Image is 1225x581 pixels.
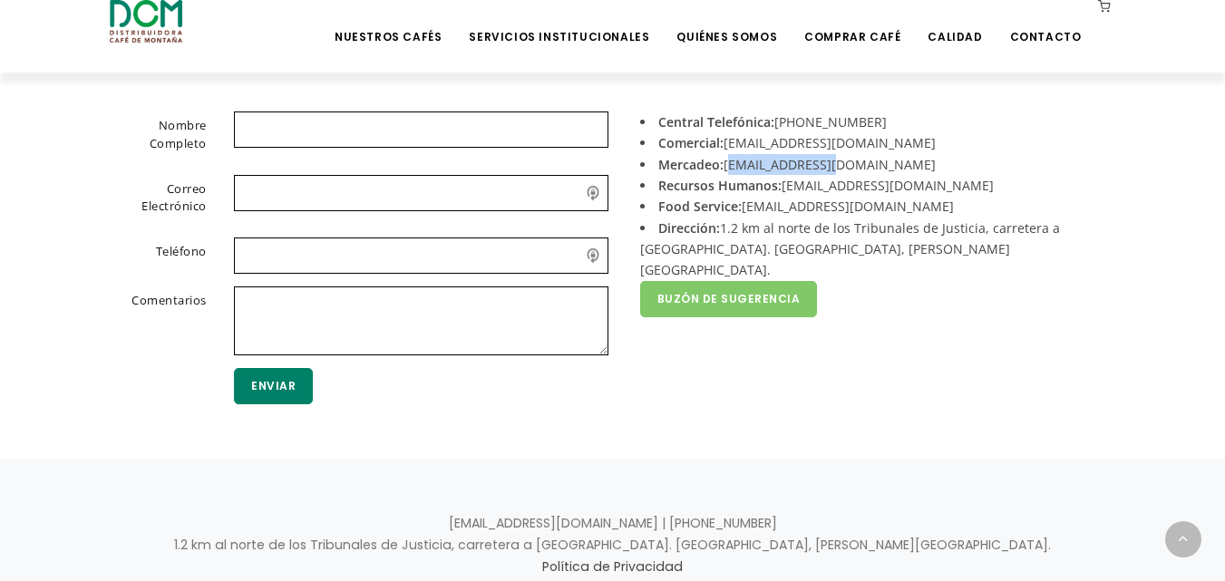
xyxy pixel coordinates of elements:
[640,175,1103,196] li: [EMAIL_ADDRESS][DOMAIN_NAME]
[87,237,221,270] label: Teléfono
[640,132,1103,153] li: [EMAIL_ADDRESS][DOMAIN_NAME]
[87,286,221,352] label: Comentarios
[658,113,774,131] strong: Central Telefónica:
[793,2,911,44] a: Comprar Café
[999,2,1093,44] a: Contacto
[640,196,1103,217] li: [EMAIL_ADDRESS][DOMAIN_NAME]
[640,111,1103,132] li: [PHONE_NUMBER]
[640,281,818,317] a: Buzón de Sugerencia
[87,175,221,222] label: Correo Electrónico
[658,198,742,215] strong: Food Service:
[87,111,221,159] label: Nombre Completo
[640,218,1103,281] li: 1.2 km al norte de los Tribunales de Justicia, carretera a [GEOGRAPHIC_DATA]. [GEOGRAPHIC_DATA], ...
[666,2,788,44] a: Quiénes Somos
[458,2,660,44] a: Servicios Institucionales
[640,154,1103,175] li: [EMAIL_ADDRESS][DOMAIN_NAME]
[658,156,724,173] strong: Mercadeo:
[658,177,782,194] strong: Recursos Humanos:
[917,2,993,44] a: Calidad
[658,134,724,151] strong: Comercial:
[542,557,683,576] a: Política de Privacidad
[658,219,720,237] strong: Dirección:
[324,2,452,44] a: Nuestros Cafés
[234,368,313,404] button: Enviar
